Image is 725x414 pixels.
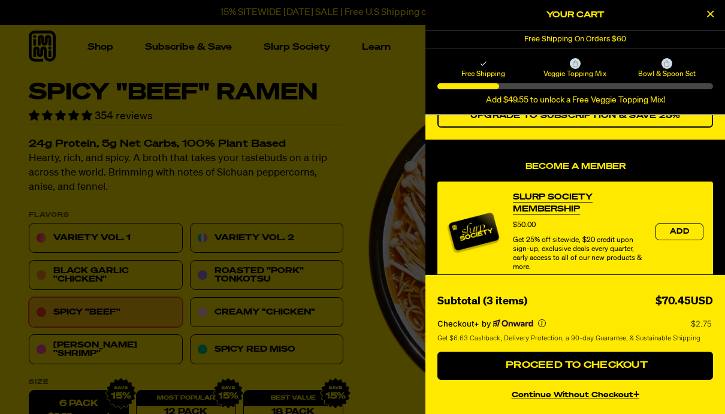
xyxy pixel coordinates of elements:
[437,310,713,352] section: Checkout+
[437,162,713,172] h4: Become a Member
[470,111,681,120] span: Upgrade to Subscription & Save 25%
[623,69,711,78] span: Bowl & Spoon Set
[437,104,713,128] button: Switch Spicy "Beef" Ramen to a Subscription
[437,6,713,24] h2: Your Cart
[437,352,713,380] button: Proceed to Checkout
[538,319,546,327] button: More info
[439,69,527,78] span: Free Shipping
[655,223,703,240] button: Add the product, Slurp Society Membership to Cart
[691,319,713,328] p: $2.75
[493,319,533,328] a: Powered by Onward
[447,205,501,259] img: Membership image
[437,385,713,402] button: continue without Checkout+
[503,361,648,370] span: Proceed to Checkout
[437,333,700,343] span: Get $6.63 Cashback, Delivery Protection, a 90-day Guarantee, & Sustainable Shipping
[482,319,491,328] span: by
[531,69,619,78] span: Veggie Topping Mix
[513,191,644,215] a: View Slurp Society Membership
[701,6,719,24] button: Close Cart
[670,228,689,235] span: Add
[513,222,536,229] span: $50.00
[437,95,713,105] div: Add $49.55 to unlock a Free Veggie Topping Mix!
[513,236,644,272] div: Get 25% off sitewide, $20 credit upon sign-up, exclusive deals every quarter, early access to all...
[437,296,527,307] span: Subtotal (3 items)
[437,319,479,328] span: Checkout+
[6,358,129,408] iframe: Marketing Popup
[425,31,725,49] div: 1 of 1
[437,182,713,282] div: product
[655,293,713,310] div: $70.45USD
